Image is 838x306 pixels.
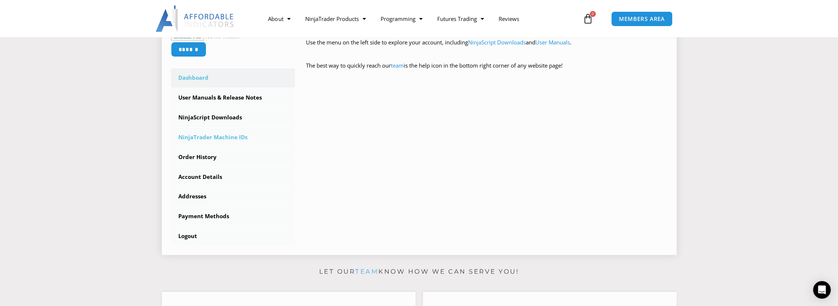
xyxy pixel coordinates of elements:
[619,16,665,22] span: MEMBERS AREA
[306,61,667,81] p: The best way to quickly reach our is the help icon in the bottom right corner of any website page!
[171,88,295,107] a: User Manuals & Release Notes
[391,62,404,69] a: team
[171,168,295,187] a: Account Details
[491,10,526,27] a: Reviews
[611,11,673,26] a: MEMBERS AREA
[429,10,491,27] a: Futures Trading
[156,6,235,32] img: LogoAI | Affordable Indicators – NinjaTrader
[535,39,570,46] a: User Manuals
[355,268,378,275] a: team
[171,108,295,127] a: NinjaScript Downloads
[306,37,667,58] p: Use the menu on the left side to explore your account, including and .
[261,10,297,27] a: About
[590,11,596,17] span: 0
[171,128,295,147] a: NinjaTrader Machine IDs
[373,10,429,27] a: Programming
[297,10,373,27] a: NinjaTrader Products
[171,148,295,167] a: Order History
[162,266,677,278] p: Let our know how we can serve you!
[171,68,295,87] a: Dashboard
[572,8,604,29] a: 0
[171,227,295,246] a: Logout
[171,68,295,246] nav: Account pages
[171,187,295,206] a: Addresses
[171,207,295,226] a: Payment Methods
[261,10,581,27] nav: Menu
[813,281,831,299] div: Open Intercom Messenger
[468,39,526,46] a: NinjaScript Downloads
